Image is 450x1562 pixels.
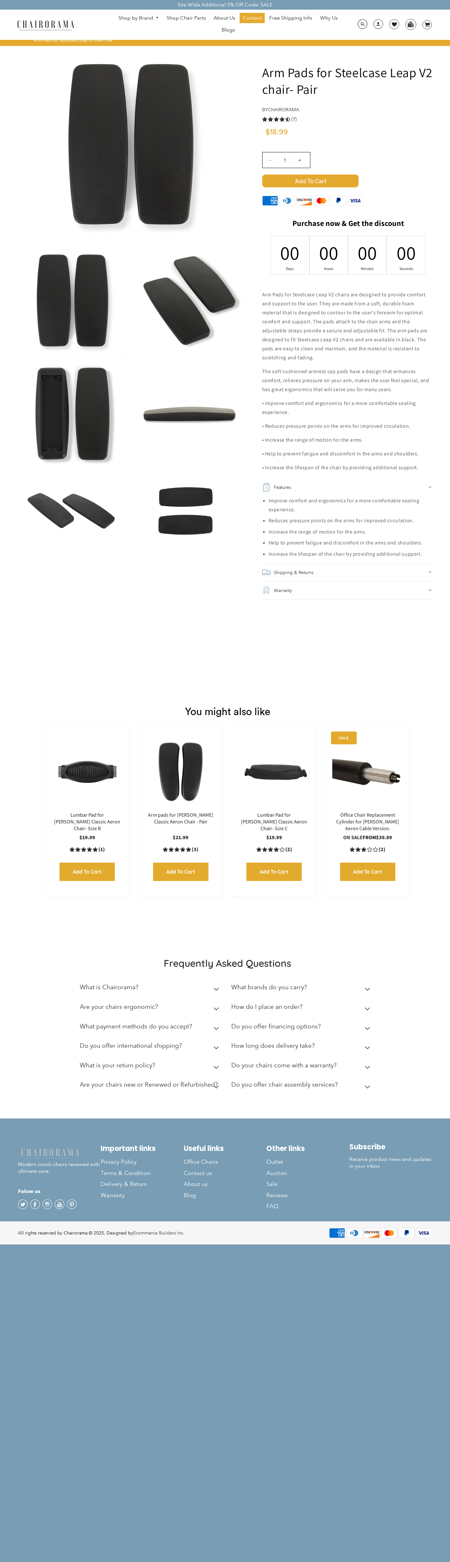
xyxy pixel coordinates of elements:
p: from [332,834,403,841]
summary: What is Chairorama? [80,979,221,999]
span: Blog [184,1192,196,1199]
span: $19.99 [266,834,282,841]
span: Contact us [184,1170,212,1177]
span: Outlet [266,1158,283,1166]
img: Arm Pads for Steelcase Leap V2 chair- Pair - chairorama [17,358,128,469]
div: Days [286,266,294,271]
a: Shop Chair Parts [163,13,209,23]
h2: What is Chairorama? [80,983,138,991]
span: Add to Cart [262,175,359,187]
span: Delivery & Return [101,1180,147,1188]
h2: Do your chairs come with a warranty? [231,1062,336,1069]
summary: What payment methods do you accept? [80,1018,221,1038]
span: About us [184,1180,207,1188]
h2: Are your chairs ergonomic? [80,1003,158,1010]
input: - [262,152,278,168]
a: Free Shipping Info [266,13,316,23]
span: Warranty [101,1192,125,1199]
summary: Do your chairs come with a warranty? [231,1057,373,1077]
span: Blogs [222,27,235,33]
li: Help to prevent fatigue and discomfort in the arms and shoulders. [269,538,434,547]
a: Why Us [317,13,341,23]
a: Warranty [101,1189,183,1200]
h2: What is your return policy? [80,1062,155,1069]
span: (7) [291,116,297,123]
span: The soft cushioned armrest cap pads have a design that enhances comfort, relieves pressure on you... [262,368,429,393]
a: Office Chair Replacement Cylinder for Herman Miller Aeron Cable Version. - chairorama Office Chai... [332,732,403,812]
h1: You might also like [5,698,450,718]
summary: What brands do you carry? [231,979,373,999]
a: Terms & Condition [101,1168,183,1179]
div: All rights reserved by Chairorama © 2025. Designed by [18,1230,185,1236]
span: (2) [379,846,385,853]
summary: How do I place an order? [231,999,373,1018]
summary: Are your chairs new or Renewed or Refurbished? [80,1076,221,1096]
li: Reduces pressure points on the arms for improved circulation. [269,516,434,525]
span: $19.99 [79,834,95,841]
a: chairorama [268,107,299,112]
a: 5.0 rating (1 votes) [52,846,123,853]
p: Receive product news and updates in your inbox [349,1156,432,1170]
summary: What is your return policy? [80,1057,221,1077]
p: • Increase the range of motion for the arms. [262,435,434,444]
summary: How long does delivery take? [231,1037,373,1057]
span: (1) [98,846,105,853]
span: Office Chairs [184,1158,218,1166]
span: $39.99 [376,834,392,841]
h4: Folow us [18,1188,101,1195]
strong: On Sale [343,834,363,841]
a: About us [184,1179,266,1189]
input: Add to Cart [340,863,395,881]
a: Contact [240,13,265,23]
span: (3) [192,846,198,853]
h2: What payment methods do you accept? [80,1023,192,1030]
div: 00 [363,240,372,265]
input: + [292,152,308,168]
a: Ecommerce Builders Inc. [133,1230,185,1236]
a: FAQ [266,1201,349,1212]
li: Improve comfort and ergonomics for a more comfortable seating experience. [269,496,434,514]
p: • Help to prevent fatigue and discomfort in the arms and shoulders. [262,449,434,458]
p: Modern iconic chairs renewed with ultimate care. [18,1147,101,1175]
h2: Warranty [274,586,292,595]
h2: Frequently Asked Questions [80,957,375,969]
div: 00 [402,240,410,265]
h2: Purchase now & Get the discount [262,219,434,231]
h2: How long does delivery take? [231,1042,315,1049]
summary: Features [262,478,434,496]
a: Office Chairs [184,1156,266,1167]
h2: Do you offer international shipping? [80,1042,182,1049]
span: Terms & Condition [101,1170,151,1177]
summary: Are your chairs ergonomic? [80,999,221,1018]
h2: Do you offer chair assembly services? [231,1081,338,1088]
h2: Do you offer financing options? [231,1023,321,1030]
span: Arm Pads for Steelcase Leap V2 chairs are designed to provide comfort and support to the user. Th... [262,291,427,361]
h2: What brands do you carry? [231,983,307,991]
h2: Other links [266,1144,349,1153]
a: Sale [266,1179,349,1189]
a: Lumbar Pad for Herman Miller Classic Aeron Chair- Size B - chairorama Lumbar Pad for Herman Mille... [52,732,123,812]
img: Lumbar Pad for Herman Miller Classic Aeron Chair- Size B - chairorama [52,732,123,812]
a: Privacy Policy [101,1156,183,1167]
img: chairorama [14,19,78,31]
summary: Warranty [262,581,434,599]
a: 4.4 rating (7 votes) [262,116,434,122]
h2: Features [274,483,291,492]
nav: DesktopNavigation [105,13,351,37]
img: Arm pads for Herman Miller Classic Aeron Chair - Pair - chairorama [145,732,216,812]
span: $18.99 [265,128,288,136]
span: About Us [214,15,235,22]
a: 4.0 rating (2 votes) [239,846,309,853]
span: Sale [266,1180,278,1188]
summary: Do you offer financing options? [231,1018,373,1038]
summary: Do you offer chair assembly services? [231,1076,373,1096]
span: Auction [266,1170,287,1177]
li: Increase the lifespan of the chair by providing additional support. [269,550,434,559]
h2: Important links [101,1144,183,1153]
span: (2) [285,846,292,853]
a: 5.0 rating (3 votes) [145,846,216,853]
h2: How do I place an order? [231,1003,302,1010]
